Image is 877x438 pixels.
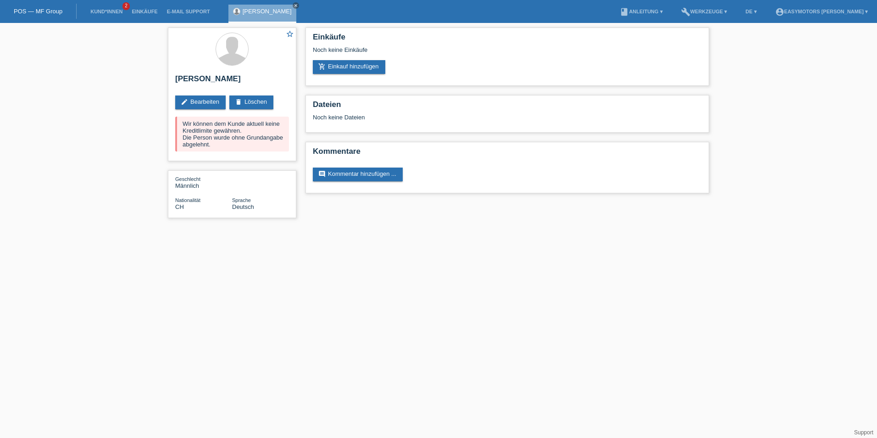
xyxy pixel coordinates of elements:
a: close [293,2,299,9]
i: comment [318,170,326,178]
span: Geschlecht [175,176,200,182]
h2: Einkäufe [313,33,702,46]
a: commentKommentar hinzufügen ... [313,168,403,181]
a: bookAnleitung ▾ [615,9,667,14]
a: Einkäufe [127,9,162,14]
span: Schweiz [175,203,184,210]
a: star_border [286,30,294,39]
div: Noch keine Einkäufe [313,46,702,60]
i: delete [235,98,242,106]
h2: [PERSON_NAME] [175,74,289,88]
a: POS — MF Group [14,8,62,15]
a: E-Mail Support [162,9,215,14]
a: Support [854,429,873,436]
i: add_shopping_cart [318,63,326,70]
span: 2 [122,2,130,10]
span: Deutsch [232,203,254,210]
h2: Kommentare [313,147,702,161]
a: account_circleEasymotors [PERSON_NAME] ▾ [771,9,872,14]
div: Noch keine Dateien [313,114,593,121]
i: build [681,7,690,17]
div: Wir können dem Kunde aktuell keine Kreditlimite gewähren. Die Person wurde ohne Grundangabe abgel... [175,117,289,152]
span: Nationalität [175,197,200,203]
i: star_border [286,30,294,38]
a: buildWerkzeuge ▾ [677,9,732,14]
a: [PERSON_NAME] [243,8,292,15]
h2: Dateien [313,100,702,114]
a: deleteLöschen [229,95,273,109]
i: book [620,7,629,17]
i: account_circle [775,7,784,17]
a: DE ▾ [741,9,761,14]
span: Sprache [232,197,251,203]
a: editBearbeiten [175,95,226,109]
div: Männlich [175,175,232,189]
a: Kund*innen [86,9,127,14]
i: edit [181,98,188,106]
i: close [294,3,298,8]
a: add_shopping_cartEinkauf hinzufügen [313,60,385,74]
